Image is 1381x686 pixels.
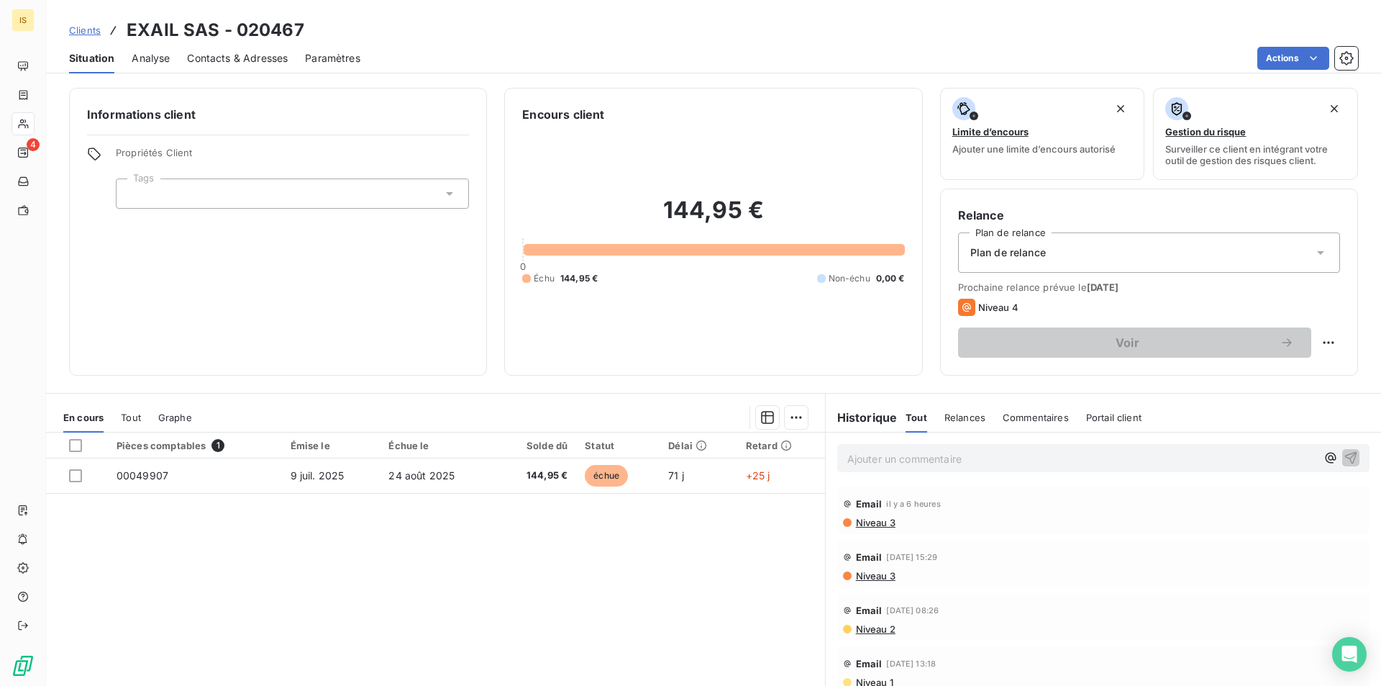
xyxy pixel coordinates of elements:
span: [DATE] 13:18 [886,659,936,668]
span: 9 juil. 2025 [291,469,345,482]
span: 1 [211,439,224,452]
span: 0 [520,261,526,272]
span: [DATE] 15:29 [886,553,937,561]
span: 24 août 2025 [388,469,455,482]
h6: Encours client [522,106,604,123]
h6: Historique [826,409,898,426]
span: Échu [534,272,555,285]
button: Voir [958,328,1311,358]
div: Émise le [291,440,372,451]
span: +25 j [746,469,770,482]
span: Propriétés Client [116,147,469,167]
img: Logo LeanPay [12,654,35,677]
span: Plan de relance [970,245,1046,260]
span: Analyse [132,51,170,66]
span: Limite d’encours [952,126,1029,137]
span: Niveau 3 [854,570,895,582]
span: Situation [69,51,114,66]
h6: Informations client [87,106,469,123]
span: Voir [975,337,1280,348]
button: Gestion du risqueSurveiller ce client en intégrant votre outil de gestion des risques client. [1153,88,1358,180]
div: Statut [585,440,651,451]
span: [DATE] [1087,281,1119,293]
span: il y a 6 heures [886,500,940,508]
span: Email [856,658,883,669]
a: Clients [69,23,101,37]
span: [DATE] 08:26 [886,606,939,615]
span: Relances [944,412,985,423]
button: Actions [1257,47,1329,70]
span: Graphe [158,412,192,423]
span: 00049907 [117,469,168,482]
span: En cours [63,412,104,423]
h3: EXAIL SAS - 020467 [127,17,304,43]
span: Email [856,498,883,510]
div: Délai [668,440,729,451]
span: 71 j [668,469,684,482]
div: Open Intercom Messenger [1332,637,1367,672]
span: Clients [69,24,101,36]
span: échue [585,465,628,487]
span: 144,95 € [560,272,598,285]
span: Ajouter une limite d’encours autorisé [952,143,1116,155]
span: Email [856,605,883,616]
div: IS [12,9,35,32]
span: Niveau 3 [854,517,895,528]
span: 4 [27,138,40,151]
span: Niveau 4 [978,302,1018,313]
span: Paramètres [305,51,360,66]
span: Portail client [1086,412,1141,423]
span: 144,95 € [504,469,568,483]
span: Contacts & Adresses [187,51,288,66]
span: 0,00 € [876,272,905,285]
div: Échue le [388,440,486,451]
h2: 144,95 € [522,196,904,239]
span: Gestion du risque [1165,126,1246,137]
div: Retard [746,440,816,451]
div: Pièces comptables [117,439,273,452]
span: Surveiller ce client en intégrant votre outil de gestion des risques client. [1165,143,1346,166]
span: Prochaine relance prévue le [958,281,1340,293]
span: Niveau 2 [854,623,895,635]
span: Tout [906,412,927,423]
button: Limite d’encoursAjouter une limite d’encours autorisé [940,88,1145,180]
input: Ajouter une valeur [128,187,140,200]
span: Non-échu [829,272,870,285]
span: Commentaires [1003,412,1069,423]
h6: Relance [958,207,1340,224]
span: Tout [121,412,141,423]
div: Solde dû [504,440,568,451]
span: Email [856,551,883,563]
